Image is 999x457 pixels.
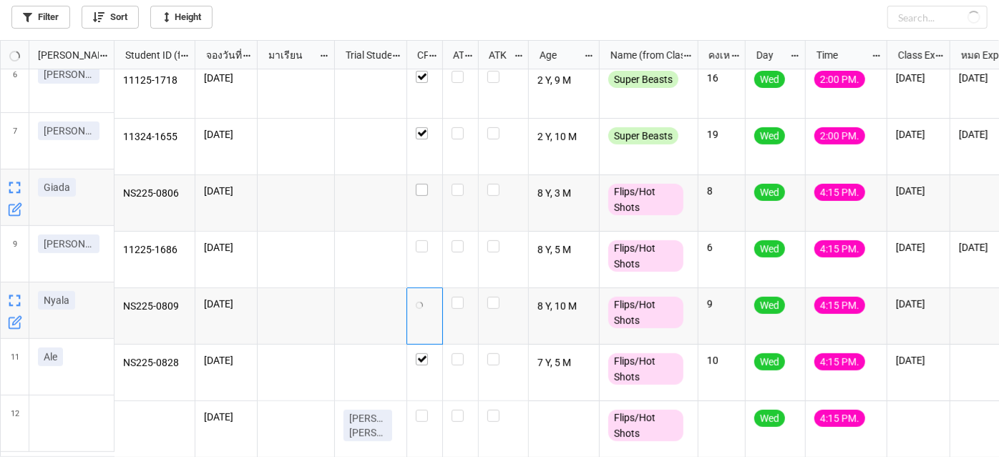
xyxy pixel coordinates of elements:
p: Ale [44,350,57,364]
p: [PERSON_NAME] [44,67,94,82]
div: grid [1,41,114,69]
a: Filter [11,6,70,29]
div: ATK [480,47,513,63]
p: [DATE] [896,127,941,142]
p: [DATE] [204,184,248,198]
p: [DATE] [896,353,941,368]
div: Wed [754,410,785,427]
div: Flips/Hot Shots [608,184,683,215]
p: 6 [707,240,736,255]
p: 8 [707,184,736,198]
div: Time [808,47,872,63]
input: Search... [887,6,988,29]
p: [DATE] [896,71,941,85]
p: [PERSON_NAME] [PERSON_NAME] [349,411,386,440]
div: มาเรียน [260,47,319,63]
a: Height [150,6,213,29]
div: จองวันที่ [198,47,243,63]
span: 9 [13,226,17,282]
p: 16 [707,71,736,85]
div: ATT [444,47,464,63]
p: 7 Y, 5 M [537,353,591,373]
p: NS225-0828 [123,353,187,373]
span: 7 [13,113,17,169]
p: [DATE] [896,297,941,311]
div: Flips/Hot Shots [608,410,683,441]
p: 2 Y, 9 M [537,71,591,91]
p: [DATE] [896,240,941,255]
p: NS225-0806 [123,184,187,204]
p: [DATE] [204,127,248,142]
p: [DATE] [896,184,941,198]
p: [PERSON_NAME] [44,237,94,251]
div: Wed [754,353,785,370]
div: Trial Student [337,47,391,63]
div: Wed [754,71,785,88]
div: 4:15 PM. [814,240,865,257]
p: NS225-0809 [123,297,187,317]
p: 8 Y, 3 M [537,184,591,204]
div: Class Expiration [890,47,935,63]
p: [DATE] [204,71,248,85]
div: [PERSON_NAME] Name [29,47,99,63]
p: [DATE] [204,240,248,255]
p: 8 Y, 5 M [537,240,591,260]
p: 11125-1718 [123,71,187,91]
div: Wed [754,127,785,144]
p: [PERSON_NAME] [44,124,94,138]
p: Giada [44,180,70,195]
div: Wed [754,240,785,257]
p: Nyala [44,293,69,308]
div: Age [531,47,584,63]
p: [DATE] [204,410,248,424]
div: Super Beasts [608,127,678,144]
a: Sort [82,6,139,29]
div: CF [409,47,429,63]
p: 11225-1686 [123,240,187,260]
p: [DATE] [204,297,248,311]
div: Name (from Class) [602,47,683,63]
span: 6 [13,56,17,112]
div: 4:15 PM. [814,184,865,201]
p: 19 [707,127,736,142]
div: Flips/Hot Shots [608,297,683,328]
div: Wed [754,297,785,314]
div: 4:15 PM. [814,353,865,370]
div: 2:00 PM. [814,127,865,144]
div: Student ID (from [PERSON_NAME] Name) [117,47,180,63]
p: 8 Y, 10 M [537,297,591,317]
div: 4:15 PM. [814,297,865,314]
div: 4:15 PM. [814,410,865,427]
span: 12 [11,395,19,451]
span: 11 [11,339,19,395]
p: 9 [707,297,736,311]
div: Flips/Hot Shots [608,240,683,272]
p: 11324-1655 [123,127,187,147]
div: Day [748,47,791,63]
p: [DATE] [204,353,248,368]
div: Super Beasts [608,71,678,88]
div: 2:00 PM. [814,71,865,88]
div: Flips/Hot Shots [608,353,683,385]
div: คงเหลือ (from Nick Name) [700,47,730,63]
p: 2 Y, 10 M [537,127,591,147]
p: 10 [707,353,736,368]
div: Wed [754,184,785,201]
